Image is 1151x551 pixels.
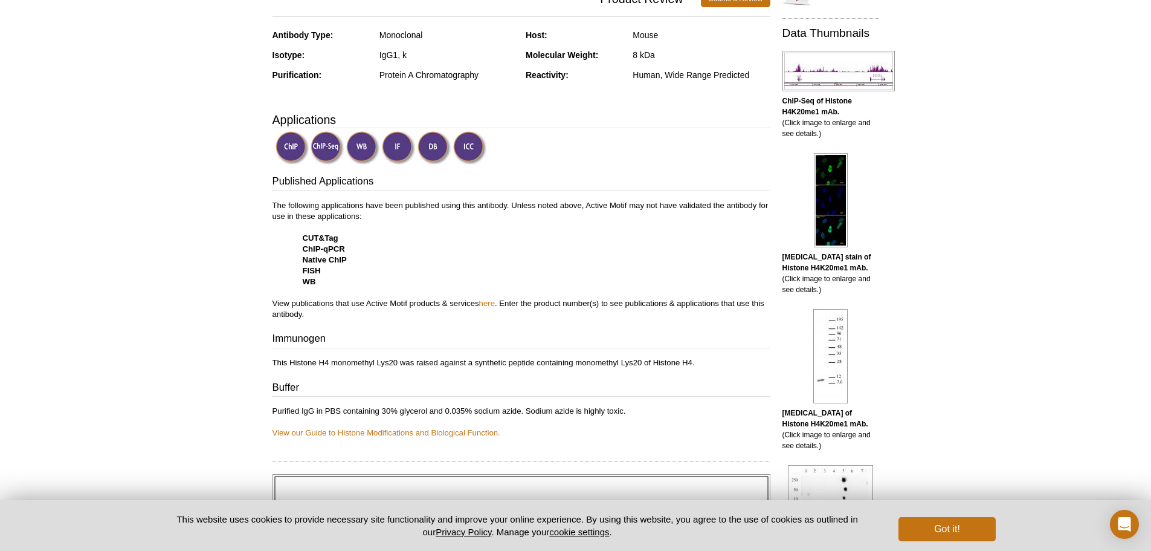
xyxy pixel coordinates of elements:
[1110,510,1139,539] div: Open Intercom Messenger
[898,517,995,541] button: Got it!
[379,70,517,80] div: Protein A Chromatography
[303,277,316,286] strong: WB
[379,30,517,41] div: Monoclonal
[782,253,871,272] b: [MEDICAL_DATA] stain of Histone H4K20me1 mAb.
[813,309,848,403] img: Histone H4K20me1 antibody (mAb) tested by Western blot.
[303,233,338,243] strong: CUT&Tag
[782,51,895,91] img: Histone H4K20me1 antibody (mAb) tested by ChIP-Seq.
[633,50,770,60] div: 8 kDa
[633,70,770,80] div: Human, Wide Range Predicted
[814,153,848,247] img: Histone H4K20me1 antibody (mAb) tested by immunofluorescence.
[272,200,770,320] p: The following applications have been published using this antibody. Unless noted above, Active Mo...
[272,111,770,129] h3: Applications
[436,527,491,537] a: Privacy Policy
[272,331,770,348] h3: Immunogen
[311,131,344,165] img: ChIP-Seq Validated
[782,409,868,428] b: [MEDICAL_DATA] of Histone H4K20me1 mAb.
[782,96,879,139] p: (Click image to enlarge and see details.)
[418,131,451,165] img: Dot Blot Validated
[303,266,321,275] strong: FISH
[156,513,879,538] p: This website uses cookies to provide necessary site functionality and improve your online experie...
[346,131,379,165] img: Western Blot Validated
[272,380,770,397] h3: Buffer
[272,70,322,80] strong: Purification:
[382,131,415,165] img: Immunofluorescence Validated
[782,252,879,295] p: (Click image to enlarge and see details.)
[379,50,517,60] div: IgG1, k
[782,97,852,116] b: ChIP-Seq of Histone H4K20me1 mAb.
[272,357,770,368] p: This Histone H4 monomethyl Lys20 was raised against a synthetic peptide containing monomethyl Lys...
[782,28,879,39] h2: Data Thumbnails
[526,50,598,60] strong: Molecular Weight:
[526,70,569,80] strong: Reactivity:
[479,299,495,308] a: here
[526,30,547,40] strong: Host:
[276,131,309,165] img: ChIP Validated
[272,406,770,439] p: Purified IgG in PBS containing 30% glycerol and 0.035% sodium azide. Sodium azide is highly toxic.
[272,428,500,437] a: View our Guide to Histone Modifications and Biological Function.
[272,50,305,60] strong: Isotype:
[272,174,770,191] h3: Published Applications
[549,527,609,537] button: cookie settings
[782,408,879,451] p: (Click image to enlarge and see details.)
[453,131,486,165] img: Immunocytochemistry Validated
[303,255,347,264] strong: Native ChIP
[272,30,334,40] strong: Antibody Type:
[303,244,345,253] strong: ChIP-qPCR
[633,30,770,41] div: Mouse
